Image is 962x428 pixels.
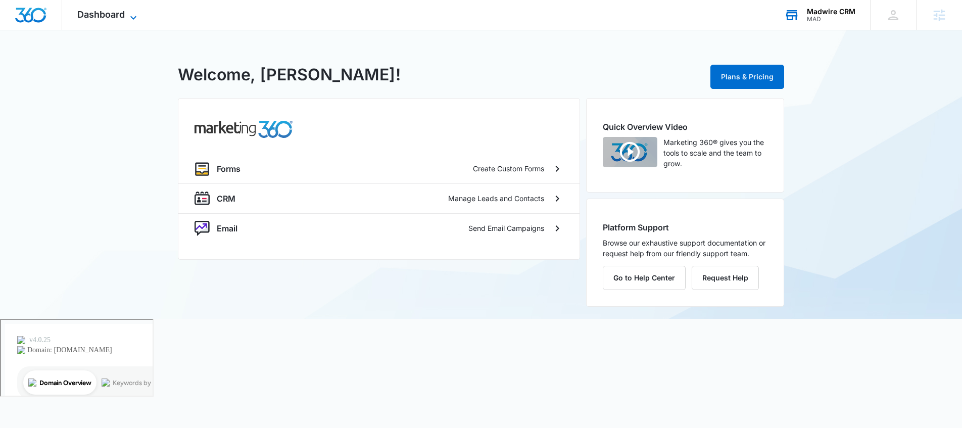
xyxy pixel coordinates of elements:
img: logo_orange.svg [16,16,24,24]
span: Dashboard [77,9,125,20]
img: nurture [195,221,210,236]
h2: Quick Overview Video [603,121,767,133]
a: crmCRMManage Leads and Contacts [178,183,580,213]
button: Plans & Pricing [710,65,784,89]
a: formsFormsCreate Custom Forms [178,154,580,183]
button: Go to Help Center [603,266,686,290]
img: common.products.marketing.title [195,121,293,138]
p: Manage Leads and Contacts [448,193,544,204]
p: Create Custom Forms [473,163,544,174]
p: Email [217,222,237,234]
img: Quick Overview Video [603,137,657,167]
p: CRM [217,193,235,205]
a: Go to Help Center [603,273,692,282]
p: Browse our exhaustive support documentation or request help from our friendly support team. [603,237,767,259]
div: v 4.0.25 [28,16,50,24]
button: Request Help [692,266,759,290]
h2: Platform Support [603,221,767,233]
div: Domain Overview [38,60,90,66]
div: Keywords by Traffic [112,60,170,66]
a: nurtureEmailSend Email Campaigns [178,213,580,243]
img: tab_keywords_by_traffic_grey.svg [101,59,109,67]
img: tab_domain_overview_orange.svg [27,59,35,67]
h1: Welcome, [PERSON_NAME]! [178,63,401,87]
p: Forms [217,163,240,175]
p: Marketing 360® gives you the tools to scale and the team to grow. [663,137,767,169]
div: Domain: [DOMAIN_NAME] [26,26,111,34]
a: Request Help [692,273,759,282]
a: Plans & Pricing [710,72,784,81]
div: account name [807,8,855,16]
div: account id [807,16,855,23]
img: forms [195,161,210,176]
img: crm [195,191,210,206]
p: Send Email Campaigns [468,223,544,233]
img: website_grey.svg [16,26,24,34]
